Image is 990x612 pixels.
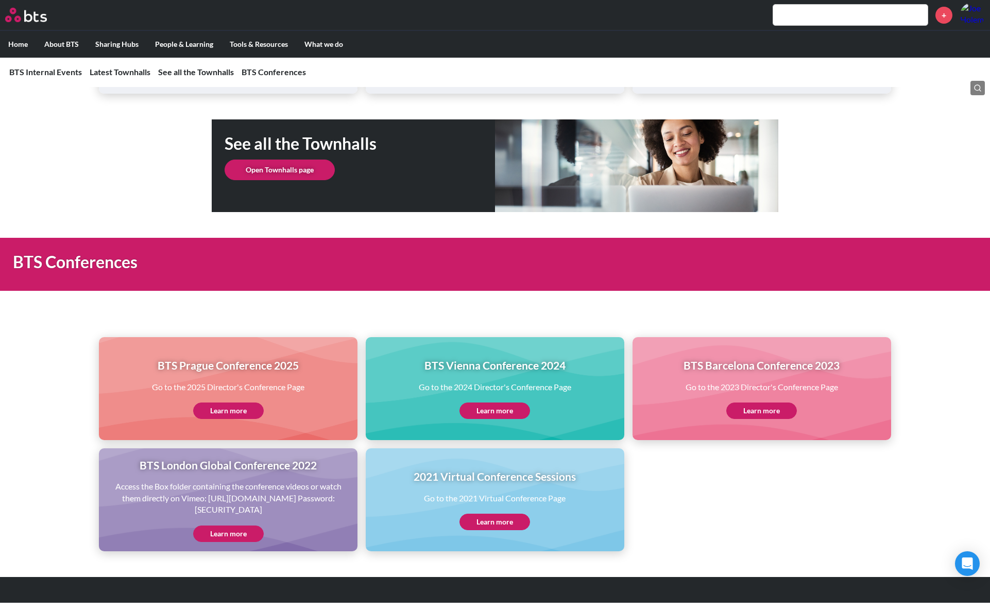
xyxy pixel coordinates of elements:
[225,160,335,180] a: Open Townhalls page
[106,458,350,473] h1: BTS London Global Conference 2022
[955,551,980,576] div: Open Intercom Messenger
[726,403,797,419] a: Learn more
[193,403,264,419] a: Learn more
[414,469,576,484] h1: 2021 Virtual Conference Sessions
[106,481,350,515] p: Access the Box folder containing the conference videos or watch them directly on Vimeo: [URL][DOM...
[13,251,688,274] h1: BTS Conferences
[459,403,530,419] a: Learn more
[419,358,571,373] h1: BTS Vienna Conference 2024
[147,31,221,58] label: People & Learning
[296,31,351,58] label: What we do
[225,132,495,155] h1: See all the Townhalls
[193,526,264,542] a: Learn more
[242,67,306,77] a: BTS Conferences
[960,3,985,27] img: Joe Holeman
[152,358,304,373] h1: BTS Prague Conference 2025
[960,3,985,27] a: Profile
[5,8,66,22] a: Go home
[935,7,952,24] a: +
[414,493,576,504] p: Go to the 2021 Virtual Conference Page
[36,31,87,58] label: About BTS
[221,31,296,58] label: Tools & Resources
[87,31,147,58] label: Sharing Hubs
[684,381,840,393] p: Go to the 2023 Director's Conference Page
[684,358,840,373] h1: BTS Barcelona Conference 2023
[419,381,571,393] p: Go to the 2024 Director's Conference Page
[9,67,82,77] a: BTS Internal Events
[152,381,304,393] p: Go to the 2025 Director's Conference Page
[459,514,530,530] a: Learn more
[158,67,234,77] a: See all the Townhalls
[5,8,47,22] img: BTS Logo
[90,67,150,77] a: Latest Townhalls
